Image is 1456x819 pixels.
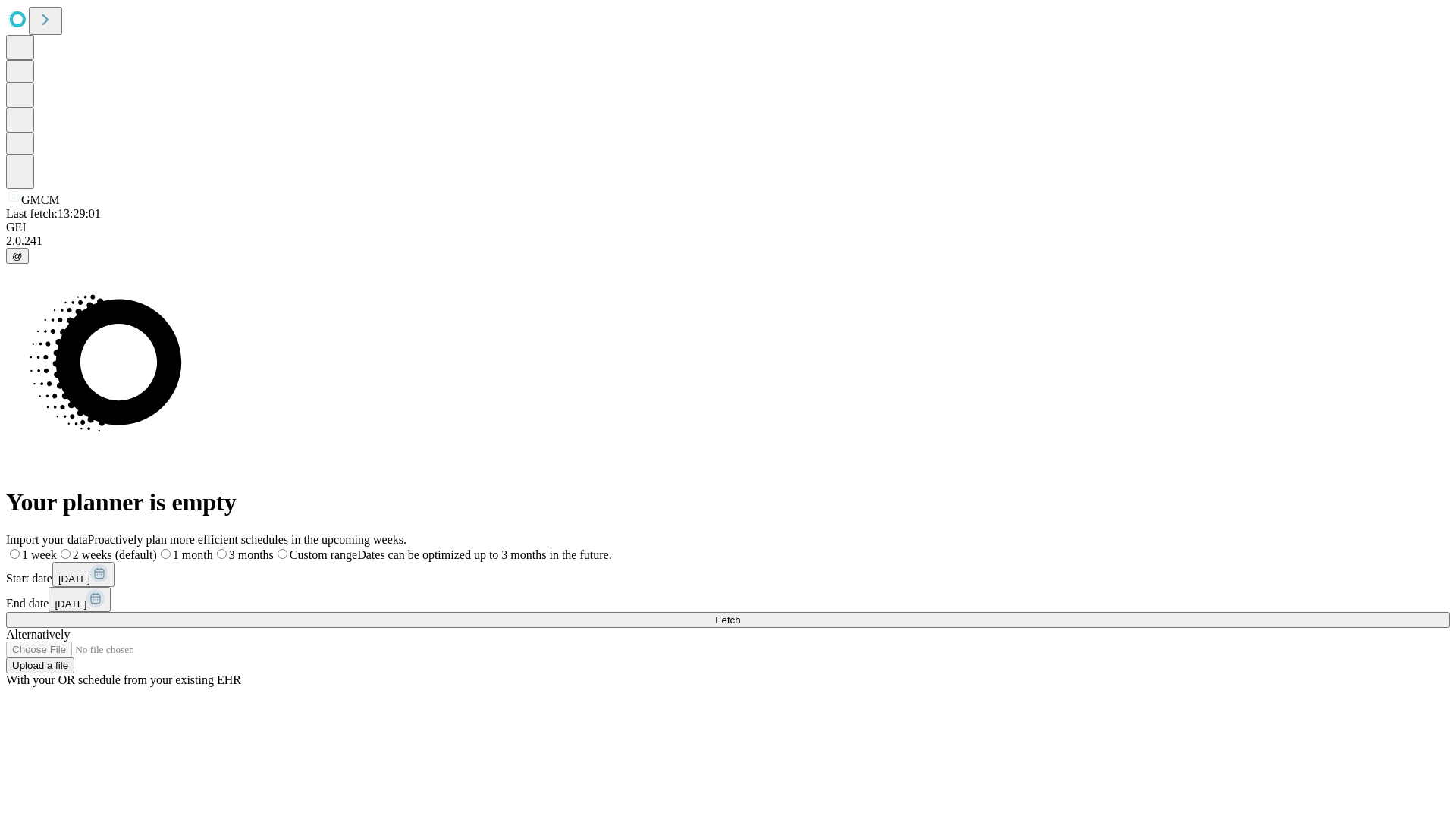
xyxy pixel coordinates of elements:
[12,250,23,262] span: @
[10,549,20,559] input: 1 week
[173,548,213,561] span: 1 month
[6,562,1450,587] div: Start date
[217,549,227,559] input: 3 months
[715,614,740,626] span: Fetch
[161,549,171,559] input: 1 month
[290,548,357,561] span: Custom range
[49,587,111,612] button: [DATE]
[55,598,86,610] span: [DATE]
[6,248,29,264] button: @
[6,207,101,220] span: Last fetch: 13:29:01
[6,673,241,686] span: With your OR schedule from your existing EHR
[6,628,70,641] span: Alternatively
[88,533,406,546] span: Proactively plan more efficient schedules in the upcoming weeks.
[6,234,1450,248] div: 2.0.241
[229,548,274,561] span: 3 months
[22,548,57,561] span: 1 week
[6,533,88,546] span: Import your data
[278,549,287,559] input: Custom rangeDates can be optimized up to 3 months in the future.
[58,573,90,585] span: [DATE]
[52,562,115,587] button: [DATE]
[61,549,71,559] input: 2 weeks (default)
[6,612,1450,628] button: Fetch
[6,657,74,673] button: Upload a file
[6,488,1450,516] h1: Your planner is empty
[6,221,1450,234] div: GEI
[21,193,60,206] span: GMCM
[73,548,157,561] span: 2 weeks (default)
[6,587,1450,612] div: End date
[357,548,611,561] span: Dates can be optimized up to 3 months in the future.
